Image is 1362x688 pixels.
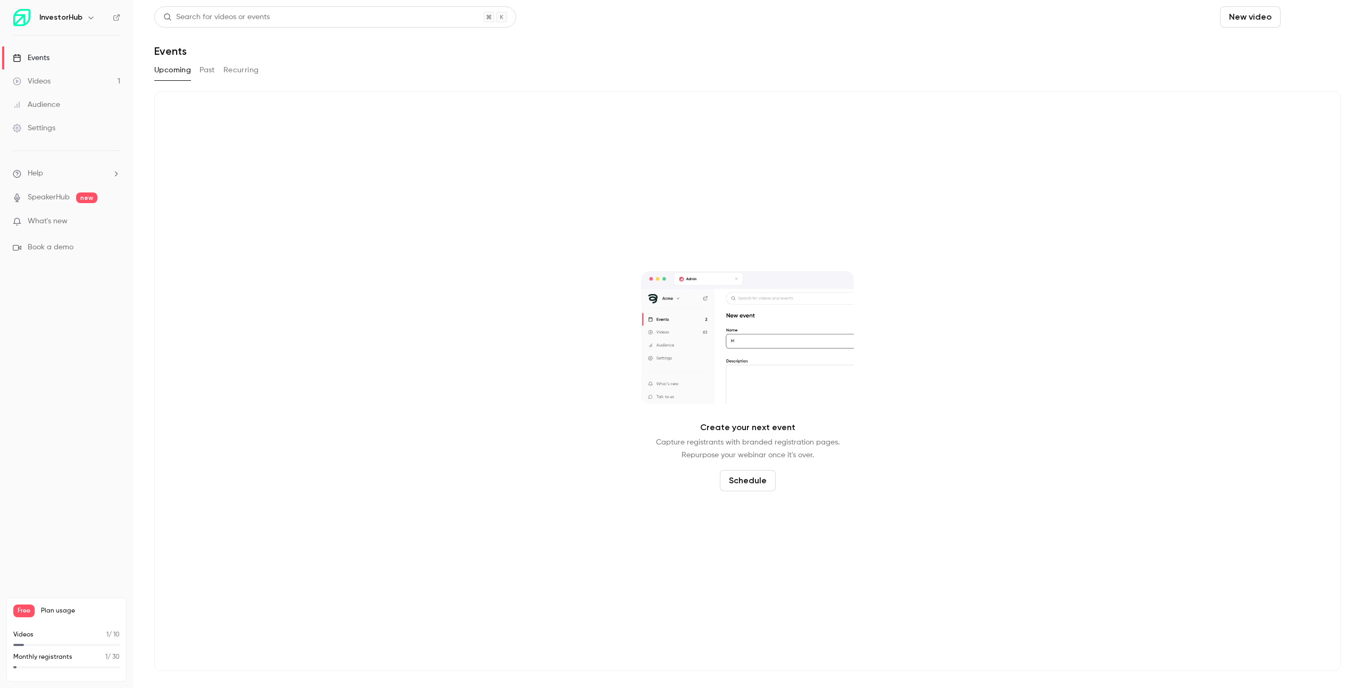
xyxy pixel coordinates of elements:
[39,12,82,23] h6: InvestorHub
[720,470,776,491] button: Schedule
[107,217,120,226] iframe: Noticeable Trigger
[28,192,70,203] a: SpeakerHub
[13,630,34,640] p: Videos
[105,654,107,660] span: 1
[41,607,120,615] span: Plan usage
[13,9,30,26] img: InvestorHub
[13,76,51,87] div: Videos
[13,53,49,63] div: Events
[1220,6,1281,28] button: New video
[13,652,72,662] p: Monthly registrants
[13,605,35,617] span: Free
[223,62,259,79] button: Recurring
[13,99,60,110] div: Audience
[105,652,120,662] p: / 30
[28,216,68,227] span: What's new
[154,62,191,79] button: Upcoming
[106,632,109,638] span: 1
[13,123,55,133] div: Settings
[28,242,73,253] span: Book a demo
[200,62,215,79] button: Past
[13,168,120,179] li: help-dropdown-opener
[106,630,120,640] p: / 10
[154,45,187,57] h1: Events
[28,168,43,179] span: Help
[1285,6,1341,28] button: Schedule
[163,12,270,23] div: Search for videos or events
[700,421,795,434] p: Create your next event
[76,192,97,203] span: new
[656,436,840,462] p: Capture registrants with branded registration pages. Repurpose your webinar once it's over.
